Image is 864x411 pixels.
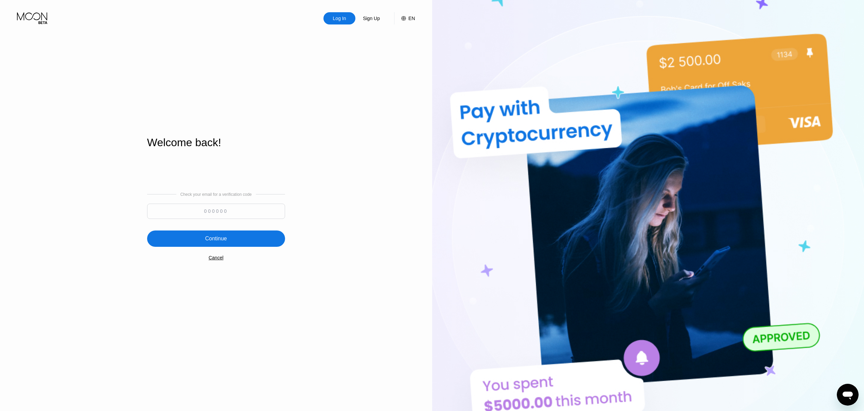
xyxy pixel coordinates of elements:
[205,235,227,242] div: Continue
[837,384,859,406] iframe: Button to launch messaging window
[332,15,347,22] div: Log In
[408,16,415,21] div: EN
[209,255,224,260] div: Cancel
[147,136,285,149] div: Welcome back!
[355,12,387,24] div: Sign Up
[323,12,355,24] div: Log In
[180,192,252,197] div: Check your email for a verification code
[147,230,285,247] div: Continue
[147,204,285,219] input: 000000
[394,12,415,24] div: EN
[362,15,381,22] div: Sign Up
